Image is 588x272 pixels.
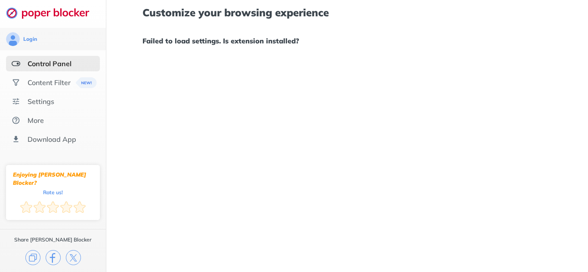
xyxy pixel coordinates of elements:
[142,35,552,46] h1: Failed to load settings. Is extension installed?
[28,116,44,125] div: More
[28,135,76,144] div: Download App
[28,78,71,87] div: Content Filter
[6,32,20,46] img: avatar.svg
[28,97,54,106] div: Settings
[12,59,20,68] img: features-selected.svg
[12,116,20,125] img: about.svg
[14,236,92,243] div: Share [PERSON_NAME] Blocker
[142,7,552,18] h1: Customize your browsing experience
[6,7,99,19] img: logo-webpage.svg
[13,171,93,187] div: Enjoying [PERSON_NAME] Blocker?
[12,97,20,106] img: settings.svg
[23,36,37,43] div: Login
[76,77,97,88] img: menuBanner.svg
[12,78,20,87] img: social.svg
[12,135,20,144] img: download-app.svg
[25,250,40,265] img: copy.svg
[28,59,71,68] div: Control Panel
[66,250,81,265] img: x.svg
[43,190,63,194] div: Rate us!
[46,250,61,265] img: facebook.svg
